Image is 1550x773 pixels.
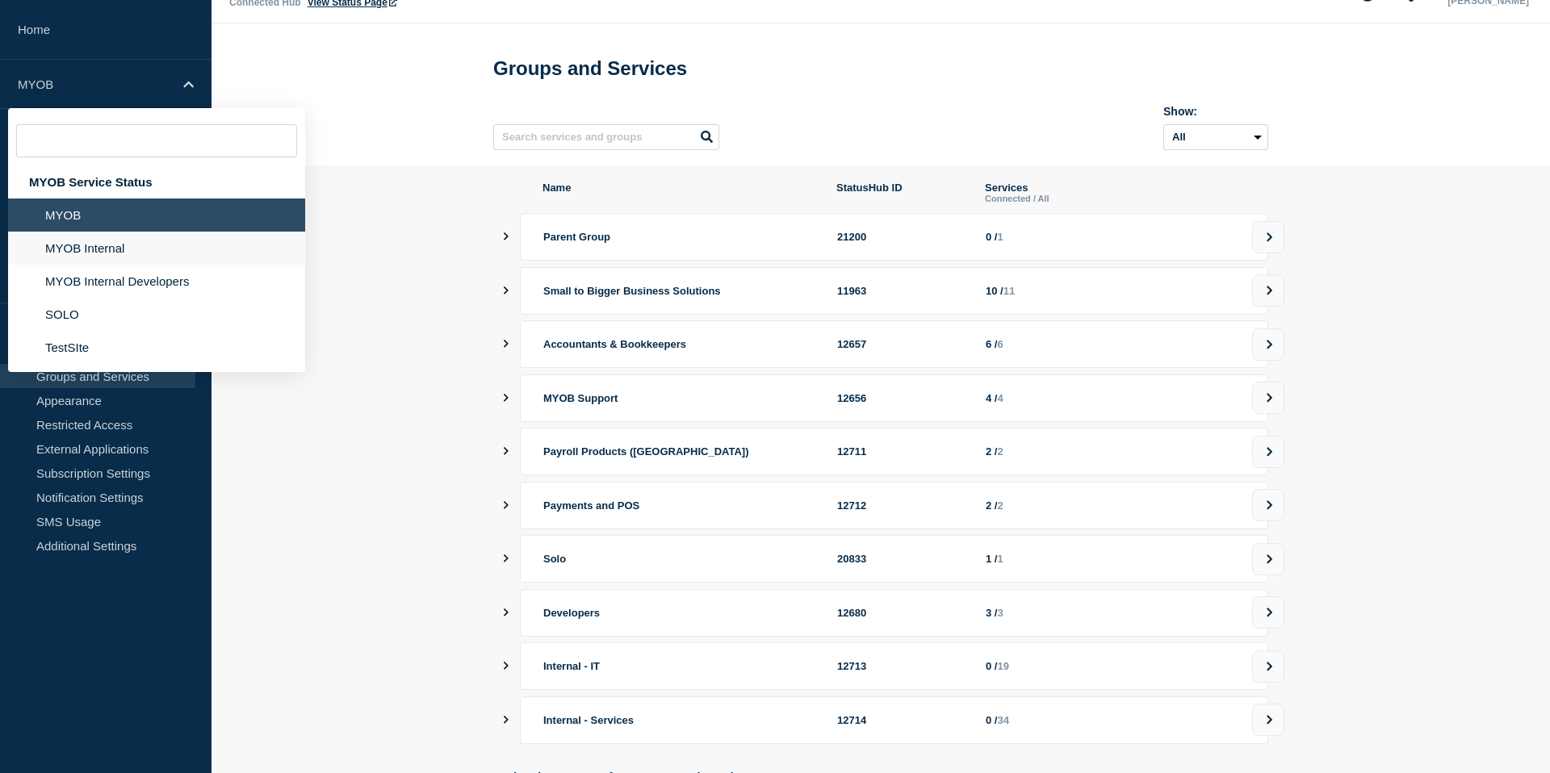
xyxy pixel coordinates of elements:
span: 0 / [986,231,997,243]
span: 1 [997,231,1003,243]
span: 2 [997,445,1003,458]
li: TestSIte [8,331,305,364]
span: 34 [997,714,1008,726]
span: 2 / [986,445,997,458]
div: MYOB Service Status [8,165,305,198]
span: Internal - IT [543,660,600,672]
p: Services [985,182,1246,194]
select: Archived [1163,124,1268,150]
span: 6 / [986,338,997,350]
span: 6 [997,338,1003,350]
button: showServices [502,589,510,637]
button: showServices [502,267,510,315]
span: 4 [997,392,1003,404]
div: 12711 [837,445,966,458]
span: Parent Group [543,231,610,243]
span: 19 [997,660,1008,672]
span: Solo [543,553,566,565]
span: 1 / [986,553,997,565]
button: showServices [502,374,510,422]
div: 11963 [837,285,966,297]
span: 3 / [986,607,997,619]
span: Internal - Services [543,714,634,726]
li: MYOB Internal [8,232,305,265]
button: showServices [502,696,510,744]
li: MYOB Internal Developers [8,265,305,298]
div: 21200 [837,231,966,243]
span: 0 / [986,714,997,726]
h1: Groups and Services [493,57,1268,80]
span: 4 / [986,392,997,404]
span: Small to Bigger Business Solutions [543,285,721,297]
span: 10 / [986,285,1003,297]
span: 2 [997,499,1003,512]
span: 1 [997,553,1003,565]
button: showServices [502,320,510,368]
input: Search services and groups [493,124,719,150]
button: showServices [502,482,510,529]
span: 11 [1003,285,1015,297]
button: showServices [502,535,510,583]
span: Accountants & Bookkeepers [543,338,686,350]
li: MYOB [8,198,305,232]
span: 2 / [986,499,997,512]
span: Payments and POS [543,499,639,512]
li: SOLO [8,298,305,331]
div: 20833 [837,553,966,565]
span: MYOB Support [543,392,618,404]
span: Developers [543,607,600,619]
div: 12712 [837,499,966,512]
span: 3 [997,607,1003,619]
span: Name [542,182,817,203]
p: MYOB [18,77,173,91]
button: showServices [502,642,510,690]
div: 12713 [837,660,966,672]
div: 12657 [837,338,966,350]
button: showServices [502,428,510,475]
button: showServices [502,213,510,261]
div: 12680 [837,607,966,619]
span: StatusHub ID [836,182,966,203]
span: 0 / [986,660,997,672]
div: 12656 [837,392,966,404]
span: Payroll Products ([GEOGRAPHIC_DATA]) [543,445,748,458]
div: Show: [1163,105,1268,118]
p: Connected / All [985,194,1246,203]
div: 12714 [837,714,966,726]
